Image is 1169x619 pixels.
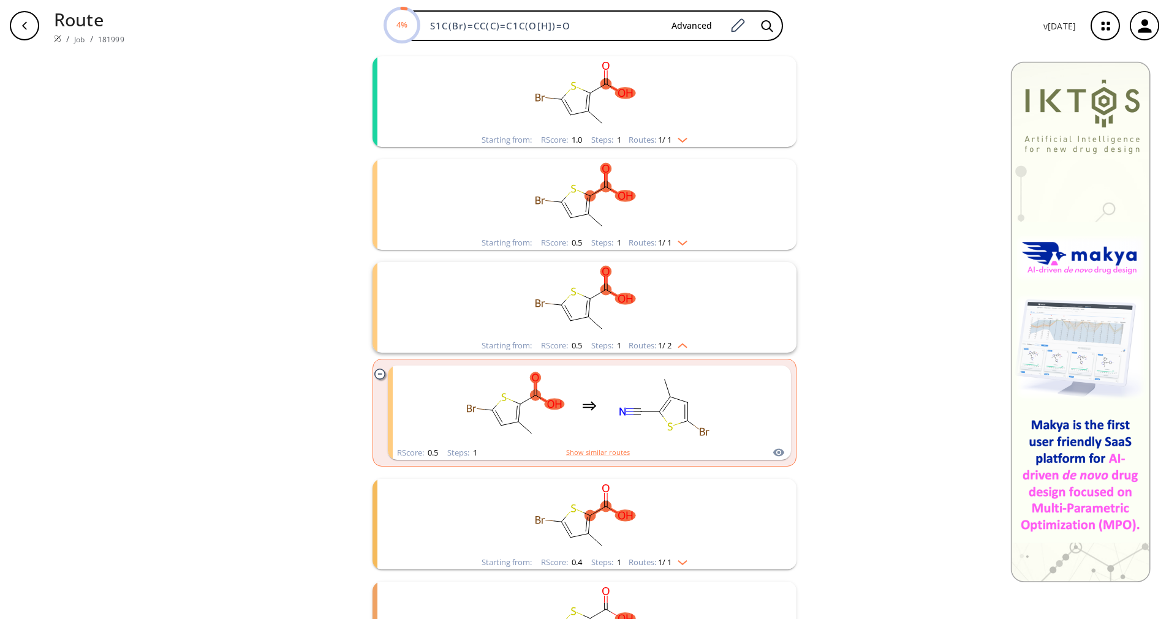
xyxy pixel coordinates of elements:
img: Banner [1010,61,1151,582]
span: 0.5 [426,447,438,458]
div: Steps : [447,449,477,457]
p: Route [54,6,124,32]
img: Up [672,339,687,348]
div: RScore : [541,342,582,350]
span: 1 [615,557,621,568]
div: Starting from: [482,558,532,566]
svg: Cc1cc(Br)sc1C(=O)O [425,479,744,555]
li: / [66,32,69,45]
div: Routes: [629,342,687,350]
svg: Cc1cc(Br)sc1C(=O)O [425,56,744,133]
span: 1 / 1 [658,558,672,566]
div: Steps : [591,342,621,350]
div: Steps : [591,136,621,144]
div: Starting from: [482,239,532,247]
img: Down [672,133,687,143]
span: 1 / 1 [658,239,672,247]
p: v [DATE] [1043,20,1076,32]
span: 1 / 1 [658,136,672,144]
img: Down [672,236,687,246]
span: 0.5 [570,237,582,248]
div: Starting from: [482,342,532,350]
svg: Cc1cc(Br)sc1C#N [609,367,719,444]
a: 181999 [98,34,124,45]
div: RScore : [541,558,582,566]
div: Starting from: [482,136,532,144]
div: RScore : [541,136,582,144]
span: 1 [615,237,621,248]
div: Steps : [591,239,621,247]
button: Show similar routes [566,447,630,458]
li: / [90,32,93,45]
span: 1 [615,340,621,351]
span: 1 / 2 [658,342,672,350]
a: Job [74,34,85,45]
span: 0.5 [570,340,582,351]
img: Down [672,555,687,565]
svg: Cc1cc(Br)sc1C(=O)O [460,367,570,444]
span: 1 [471,447,477,458]
text: 4% [396,19,407,30]
div: Routes: [629,558,687,566]
div: RScore : [397,449,438,457]
div: Steps : [591,558,621,566]
div: RScore : [541,239,582,247]
svg: Cc1cc(Br)sc1C(=O)O [425,262,744,339]
button: Advanced [662,15,722,37]
div: Routes: [629,136,687,144]
img: Spaya logo [54,35,61,42]
span: 1.0 [570,134,582,145]
span: 1 [615,134,621,145]
input: Enter SMILES [423,20,662,32]
svg: Cc1cc(Br)sc1C(=O)O [425,159,744,236]
div: Routes: [629,239,687,247]
span: 0.4 [570,557,582,568]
